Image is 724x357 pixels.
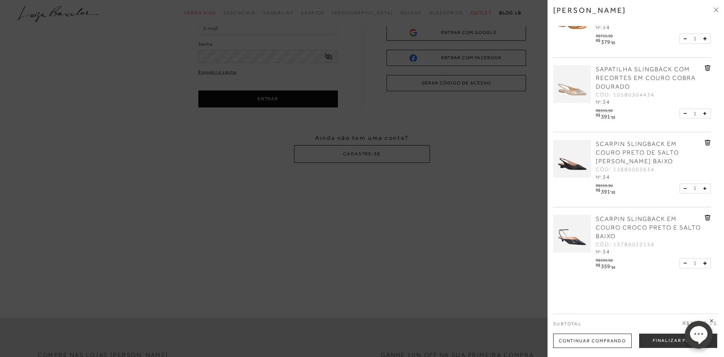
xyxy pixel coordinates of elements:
span: Nº: [596,25,602,30]
h3: [PERSON_NAME] [553,6,626,15]
i: , [610,113,615,117]
div: R$599,90 [596,256,617,262]
i: , [610,38,615,43]
i: , [610,188,615,192]
span: 34 [603,24,610,30]
span: 34 [603,99,610,105]
span: CÓD: 10580304434 [596,91,655,99]
span: CÓD: 13880003634 [596,166,655,173]
div: R$559,90 [596,106,617,113]
span: 1 [693,35,696,43]
span: SAPATILHA SLINGBACK COM RECORTES EM COURO COBRA DOURADO [596,66,696,90]
img: SCARPIN SLINGBACK EM COURO PRETO DE SALTO ANABELA BAIXO [553,140,591,178]
i: , [610,263,615,267]
span: CÓD: 13780022134 [596,241,655,248]
div: R$759,90 [596,32,617,38]
a: SAPATILHA SLINGBACK COM RECORTES EM COURO COBRA DOURADO [596,65,703,91]
span: SCARPIN SLINGBACK EM COURO PRETO DE SALTO [PERSON_NAME] BAIXO [596,141,679,165]
i: R$ [596,113,600,117]
span: 94 [611,265,615,270]
a: SCARPIN SLINGBACK EM COURO CROCO PRETO E SALTO BAIXO [596,215,703,241]
span: 391 [601,113,610,120]
span: Nº: [596,175,602,180]
span: 379 [601,39,610,45]
span: 1 [693,259,696,267]
button: Finalizar Pedido [639,334,717,348]
span: SCARPIN SLINGBACK EM COURO CROCO PRETO E SALTO BAIXO [596,216,701,240]
i: R$ [596,38,600,43]
img: SAPATILHA SLINGBACK COM RECORTES EM COURO COBRA DOURADO [553,65,591,103]
span: 359 [601,263,610,269]
span: 1 [693,184,696,192]
a: SCARPIN SLINGBACK EM COURO PRETO DE SALTO [PERSON_NAME] BAIXO [596,140,703,166]
span: 34 [603,248,610,254]
i: R$ [596,263,600,267]
img: SCARPIN SLINGBACK EM COURO CROCO PRETO E SALTO BAIXO [553,215,591,253]
span: Nº: [596,100,602,105]
div: Continuar Comprando [553,334,632,348]
span: 34 [603,174,610,180]
div: R$559,90 [596,181,617,188]
span: 93 [611,190,615,195]
span: 391 [601,188,610,195]
span: 1 [693,110,696,118]
span: 93 [611,115,615,120]
span: Subtotal [553,321,581,326]
span: Nº: [596,249,602,254]
span: 95 [611,40,615,45]
i: R$ [596,188,600,192]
